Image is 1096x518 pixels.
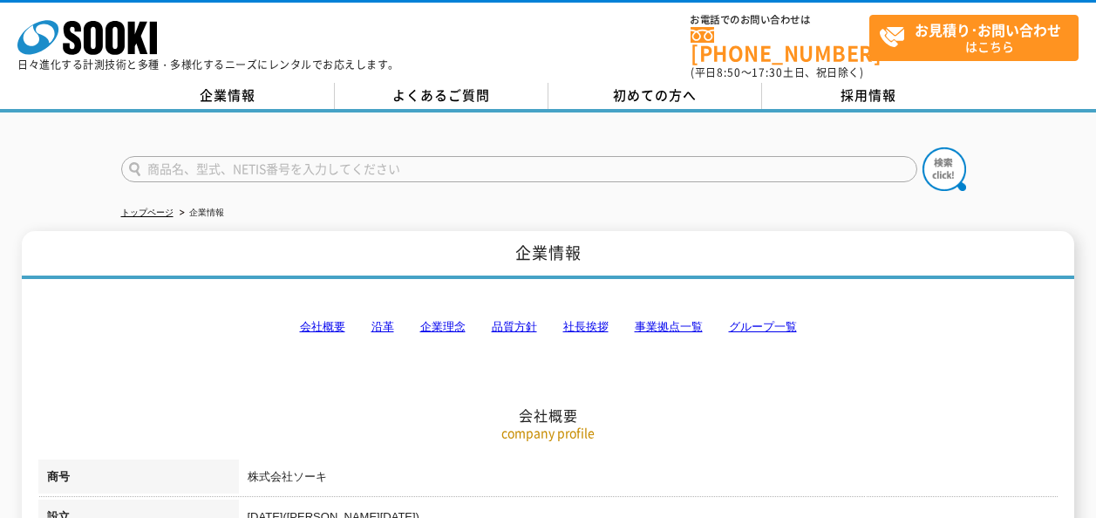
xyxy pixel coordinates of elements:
a: 企業情報 [121,83,335,109]
h2: 会社概要 [38,232,1059,425]
strong: お見積り･お問い合わせ [915,19,1061,40]
p: 日々進化する計測技術と多種・多様化するニーズにレンタルでお応えします。 [17,59,399,70]
a: 事業拠点一覧 [635,320,703,333]
span: 8:50 [717,65,741,80]
span: はこちら [879,16,1078,59]
td: 株式会社ソーキ [239,460,1059,500]
a: 会社概要 [300,320,345,333]
a: トップページ [121,208,174,217]
span: 17:30 [752,65,783,80]
input: 商品名、型式、NETIS番号を入力してください [121,156,917,182]
a: 初めての方へ [548,83,762,109]
span: 初めての方へ [613,85,697,105]
h1: 企業情報 [22,231,1074,279]
img: btn_search.png [922,147,966,191]
a: 沿革 [371,320,394,333]
a: お見積り･お問い合わせはこちら [869,15,1079,61]
p: company profile [38,424,1059,442]
a: [PHONE_NUMBER] [691,27,869,63]
span: お電話でのお問い合わせは [691,15,869,25]
li: 企業情報 [176,204,224,222]
a: よくあるご質問 [335,83,548,109]
a: 社長挨拶 [563,320,609,333]
a: 企業理念 [420,320,466,333]
a: グループ一覧 [729,320,797,333]
span: (平日 ～ 土日、祝日除く) [691,65,863,80]
a: 採用情報 [762,83,976,109]
a: 品質方針 [492,320,537,333]
th: 商号 [38,460,239,500]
